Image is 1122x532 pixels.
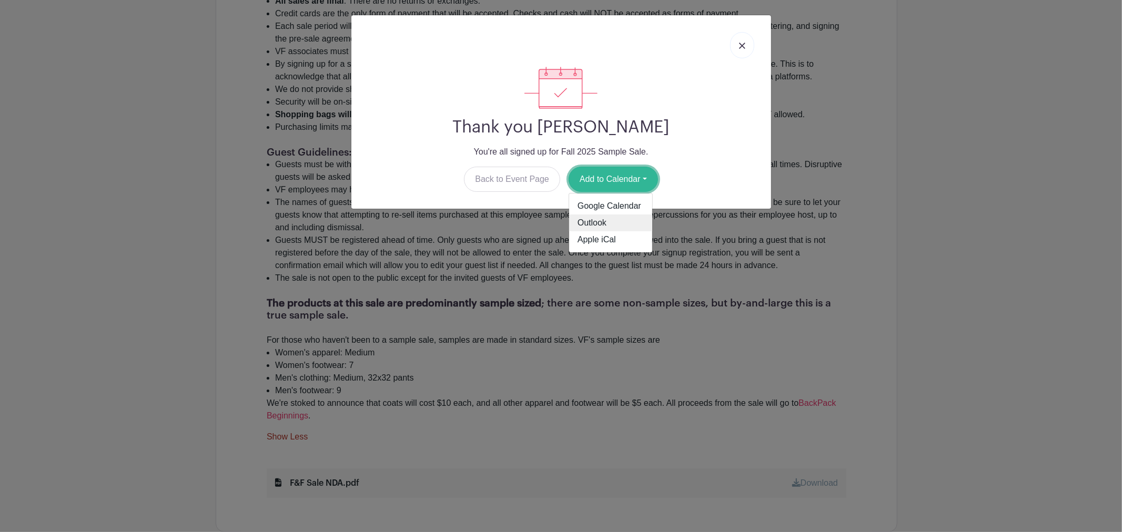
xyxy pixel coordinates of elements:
button: Add to Calendar [569,167,658,192]
a: Outlook [569,214,652,231]
img: signup_complete-c468d5dda3e2740ee63a24cb0ba0d3ce5d8a4ecd24259e683200fb1569d990c8.svg [524,67,597,109]
h2: Thank you [PERSON_NAME] [360,117,763,137]
img: close_button-5f87c8562297e5c2d7936805f587ecaba9071eb48480494691a3f1689db116b3.svg [739,43,745,49]
a: Back to Event Page [464,167,560,192]
a: Apple iCal [569,231,652,248]
p: You're all signed up for Fall 2025 Sample Sale. [360,146,763,158]
a: Google Calendar [569,198,652,214]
